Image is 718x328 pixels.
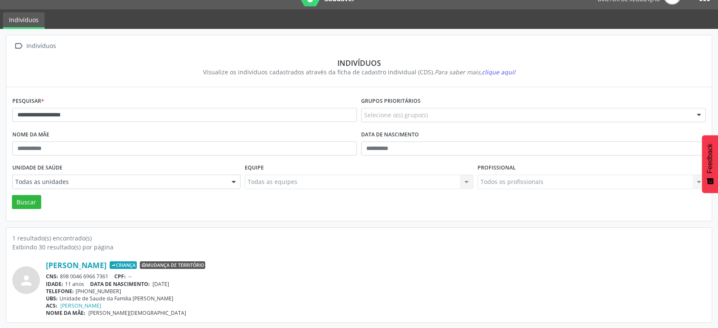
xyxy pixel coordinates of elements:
[435,68,515,76] i: Para saber mais,
[12,40,25,52] i: 
[245,161,264,175] label: Equipe
[361,128,419,141] label: Data de nascimento
[364,110,428,119] span: Selecione o(s) grupo(s)
[46,309,85,317] span: NOME DA MÃE:
[90,280,150,288] span: DATA DE NASCIMENTO:
[706,144,714,173] span: Feedback
[361,95,421,108] label: Grupos prioritários
[46,260,107,270] a: [PERSON_NAME]
[46,302,57,309] span: ACS:
[18,58,700,68] div: Indivíduos
[110,261,137,269] span: Criança
[46,295,58,302] span: UBS:
[88,309,186,317] span: [PERSON_NAME][DEMOGRAPHIC_DATA]
[12,234,706,243] div: 1 resultado(s) encontrado(s)
[18,68,700,76] div: Visualize os indivíduos cadastrados através da ficha de cadastro individual (CDS).
[12,195,41,209] button: Buscar
[15,178,223,186] span: Todas as unidades
[140,261,205,269] span: Mudança de território
[3,12,45,29] a: Indivíduos
[12,95,44,108] label: Pesquisar
[478,161,516,175] label: Profissional
[12,128,49,141] label: Nome da mãe
[114,273,126,280] span: CPF:
[46,280,706,288] div: 11 anos
[46,288,74,295] span: TELEFONE:
[153,280,169,288] span: [DATE]
[25,40,57,52] div: Indivíduos
[46,273,706,280] div: 898 0046 6966 7361
[12,161,62,175] label: Unidade de saúde
[46,280,63,288] span: IDADE:
[128,273,132,280] span: --
[46,295,706,302] div: Unidade de Saude da Familia [PERSON_NAME]
[12,40,57,52] a:  Indivíduos
[12,243,706,252] div: Exibindo 30 resultado(s) por página
[46,273,58,280] span: CNS:
[702,135,718,193] button: Feedback - Mostrar pesquisa
[19,273,34,288] i: person
[482,68,515,76] span: clique aqui!
[46,288,706,295] div: [PHONE_NUMBER]
[60,302,101,309] a: [PERSON_NAME]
